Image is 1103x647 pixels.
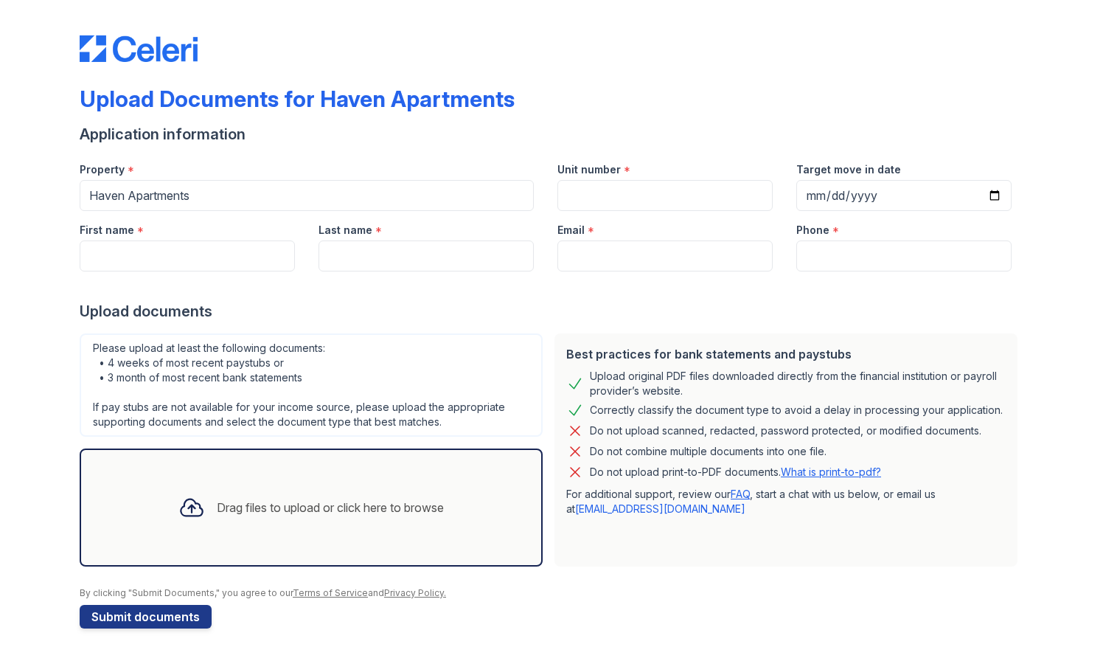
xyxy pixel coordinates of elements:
div: Drag files to upload or click here to browse [217,499,444,516]
a: What is print-to-pdf? [781,466,881,478]
p: Do not upload print-to-PDF documents. [590,465,881,480]
div: Best practices for bank statements and paystubs [566,345,1006,363]
div: Please upload at least the following documents: • 4 weeks of most recent paystubs or • 3 month of... [80,333,543,437]
div: Upload original PDF files downloaded directly from the financial institution or payroll provider’... [590,369,1006,398]
div: Upload Documents for Haven Apartments [80,86,515,112]
a: Privacy Policy. [384,587,446,598]
div: Do not upload scanned, redacted, password protected, or modified documents. [590,422,981,440]
label: Email [557,223,585,238]
label: Last name [319,223,372,238]
label: Phone [796,223,829,238]
div: Do not combine multiple documents into one file. [590,443,827,460]
div: Upload documents [80,301,1023,322]
a: [EMAIL_ADDRESS][DOMAIN_NAME] [575,502,745,515]
div: Application information [80,124,1023,145]
label: Unit number [557,162,621,177]
a: Terms of Service [293,587,368,598]
div: By clicking "Submit Documents," you agree to our and [80,587,1023,599]
p: For additional support, review our , start a chat with us below, or email us at [566,487,1006,516]
div: Correctly classify the document type to avoid a delay in processing your application. [590,401,1003,419]
img: CE_Logo_Blue-a8612792a0a2168367f1c8372b55b34899dd931a85d93a1a3d3e32e68fde9ad4.png [80,35,198,62]
label: Target move in date [796,162,901,177]
label: First name [80,223,134,238]
button: Submit documents [80,605,212,629]
label: Property [80,162,125,177]
a: FAQ [731,488,750,500]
